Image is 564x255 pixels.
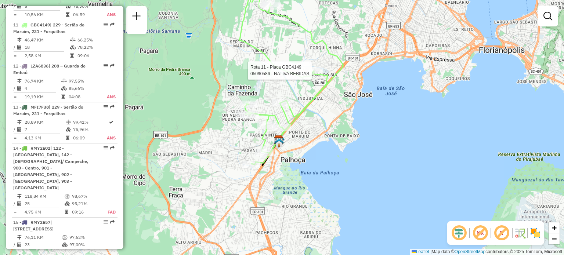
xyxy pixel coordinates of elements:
em: Rota exportada [110,22,115,27]
a: Exibir filtros [540,9,555,23]
i: Distância Total [17,120,22,124]
td: 75,96% [73,126,106,133]
div: Map data © contributors,© 2025 TomTom, Microsoft [410,249,564,255]
td: 118,84 KM [24,193,64,200]
span: | [430,249,431,254]
td: 06:59 [73,11,106,18]
td: = [13,11,17,18]
span: 13 - [13,104,83,116]
td: 7 [24,126,65,133]
em: Rota exportada [110,220,115,224]
i: % de utilização da cubagem [65,201,70,206]
td: / [13,200,17,207]
i: Distância Total [17,79,22,83]
i: % de utilização da cubagem [62,243,68,247]
td: 06:09 [73,134,106,142]
em: Opções [104,63,108,68]
em: Opções [104,146,108,150]
i: Total de Atividades [17,127,22,132]
a: Zoom out [549,233,560,244]
td: 2,58 KM [24,52,70,59]
span: GBC4149 [30,22,50,28]
span: LZA6836 [30,63,48,69]
a: OpenStreetMap [455,249,486,254]
td: 4 [24,85,61,92]
i: % de utilização do peso [62,235,68,240]
span: MFI7F38 [30,104,49,110]
span: Exibir NR [471,224,489,242]
td: ANS [106,134,116,142]
a: Nova sessão e pesquisa [129,9,144,25]
i: Total de Atividades [17,201,22,206]
span: RMY2E02 [30,145,50,151]
td: 66,25% [77,36,114,44]
td: 04:08 [68,93,98,101]
i: Tempo total em rota [70,54,74,58]
img: Exibir/Ocultar setores [529,227,541,239]
td: 09:06 [77,52,114,59]
i: Total de Atividades [17,243,22,247]
td: 46,47 KM [24,36,70,44]
img: Fluxo de ruas [514,227,526,239]
span: | 122 - [GEOGRAPHIC_DATA], 142 - [DEMOGRAPHIC_DATA]/ Campeche, 900 - Centro, 901 - [GEOGRAPHIC_DA... [13,145,88,190]
td: 4,75 KM [24,208,64,216]
img: 712 UDC Full Palhoça [274,138,284,147]
td: FAD [100,208,116,216]
i: Tempo total em rota [66,136,69,140]
td: 97,62% [69,234,100,241]
span: 15 - [13,219,54,232]
td: 97,55% [68,77,98,85]
td: = [13,134,17,142]
td: 19,19 KM [24,93,61,101]
td: 76,11 KM [24,234,62,241]
i: Distância Total [17,38,22,42]
td: 23 [24,241,62,248]
span: + [552,223,557,232]
i: Distância Total [17,235,22,240]
span: Exibir rótulo [493,224,510,242]
td: 18 [24,44,70,51]
img: CDD Florianópolis [274,135,283,145]
td: 99,41% [73,119,106,126]
i: Tempo total em rota [61,95,65,99]
i: Total de Atividades [17,45,22,50]
i: % de utilização da cubagem [66,127,71,132]
td: = [13,208,17,216]
td: 5 [24,3,65,10]
em: Rota exportada [110,105,115,109]
td: ANS [106,11,116,18]
i: Rota otimizada [109,120,113,124]
i: Distância Total [17,194,22,198]
span: − [552,234,557,243]
i: % de utilização do peso [66,120,71,124]
td: = [13,52,17,59]
td: 97,00% [69,241,100,248]
td: 98,67% [72,193,100,200]
i: Tempo total em rota [66,12,69,17]
td: = [13,93,17,101]
td: 85,66% [68,85,98,92]
i: Total de Atividades [17,86,22,91]
a: Leaflet [412,249,429,254]
td: / [13,241,17,248]
td: / [13,3,17,10]
i: % de utilização do peso [65,194,70,198]
a: Zoom in [549,222,560,233]
td: 95,21% [72,200,100,207]
i: Total de Atividades [17,4,22,8]
i: % de utilização do peso [70,38,76,42]
td: ANS [98,93,116,101]
td: 76,74 KM [24,77,61,85]
span: RMY2E57 [30,219,50,225]
i: % de utilização da cubagem [70,45,76,50]
i: % de utilização da cubagem [66,4,71,8]
i: % de utilização da cubagem [61,86,67,91]
td: 28,89 KM [24,119,65,126]
td: / [13,126,17,133]
td: 78,22% [77,44,114,51]
i: Tempo total em rota [65,210,68,214]
span: | 208 – Guarda do Embaú [13,63,86,75]
td: 10,56 KM [24,11,65,18]
span: 14 - [13,145,88,190]
em: Opções [104,220,108,224]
